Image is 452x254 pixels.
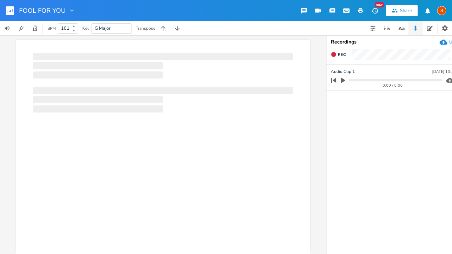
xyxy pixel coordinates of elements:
button: New [368,4,382,17]
div: 0:00 / 0:00 [343,83,442,87]
div: Share [400,7,412,14]
div: New [375,2,384,7]
button: Rec [328,49,348,60]
button: S [437,2,446,19]
div: Spike Lancaster + Ernie Whalley [437,6,446,15]
div: BPM [48,27,56,30]
span: G Major [95,25,111,31]
span: FOOL FOR YOU [19,7,66,14]
div: Transpose [136,26,155,30]
span: Audio Clip 1 [331,68,355,75]
div: Key [82,26,89,30]
button: Share [386,5,418,16]
span: Rec [338,52,346,57]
